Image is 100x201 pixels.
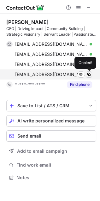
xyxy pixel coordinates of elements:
button: Reveal Button [67,81,92,88]
span: Send email [17,133,41,139]
span: [EMAIL_ADDRESS][DOMAIN_NAME] [15,41,87,47]
button: Find work email [6,161,96,169]
div: Save to List / ATS / CRM [17,103,85,108]
span: [EMAIL_ADDRESS][DOMAIN_NAME] [15,72,87,77]
img: ContactOut v5.3.10 [6,4,44,11]
span: Add to email campaign [17,149,67,154]
button: Send email [6,130,96,142]
span: [EMAIL_ADDRESS][DOMAIN_NAME] [15,51,87,57]
span: Notes [16,175,94,180]
button: save-profile-one-click [6,100,96,111]
span: AI write personalized message [17,118,85,123]
span: [EMAIL_ADDRESS][DOMAIN_NAME] [15,62,87,67]
button: Notes [6,173,96,182]
span: Find work email [16,162,94,168]
button: Add to email campaign [6,145,96,157]
div: CEO | Driving Impact | Community Building | Strategic Visionary | Servant Leader |Passionate abou... [6,26,96,37]
button: AI write personalized message [6,115,96,127]
div: [PERSON_NAME] [6,19,49,25]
